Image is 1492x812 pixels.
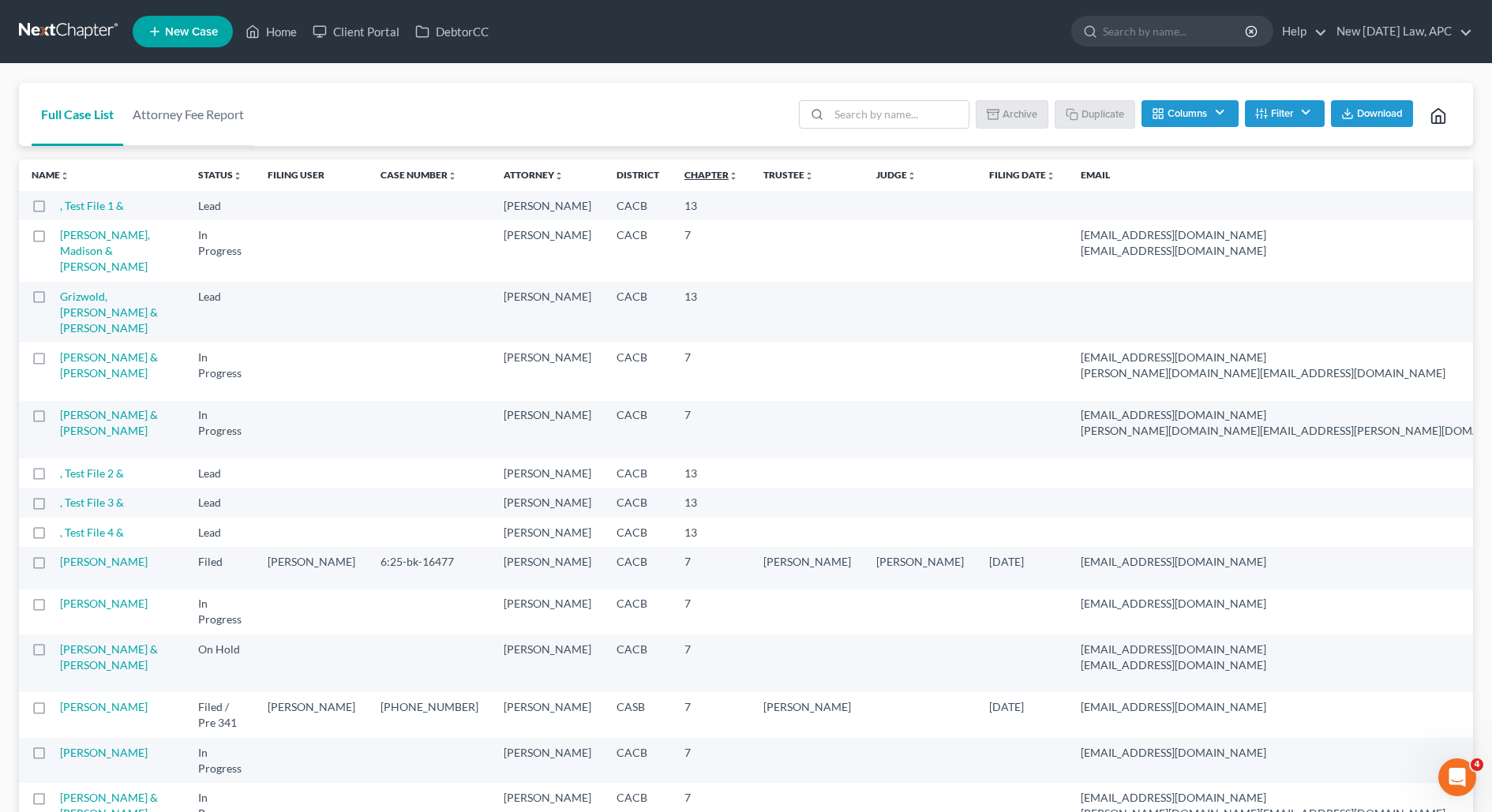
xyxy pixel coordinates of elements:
[989,169,1055,181] a: Filing Dateunfold_more
[751,692,864,737] td: [PERSON_NAME]
[491,401,604,458] td: [PERSON_NAME]
[60,171,69,181] i: unfold_more
[491,191,604,220] td: [PERSON_NAME]
[672,401,751,458] td: 7
[729,171,738,181] i: unfold_more
[186,282,255,342] td: Lead
[491,458,604,488] td: [PERSON_NAME]
[672,589,751,634] td: 7
[448,171,457,181] i: unfold_more
[604,488,672,517] td: CACB
[32,169,69,181] a: Nameunfold_more
[238,17,305,46] a: Home
[491,488,604,517] td: [PERSON_NAME]
[186,634,255,692] td: On Hold
[672,738,751,783] td: 7
[864,547,977,589] td: [PERSON_NAME]
[60,290,158,335] a: Grizwold, [PERSON_NAME] & [PERSON_NAME]
[604,518,672,547] td: CACB
[1103,17,1247,46] input: Search by name...
[1357,107,1403,120] span: Download
[60,642,158,672] a: [PERSON_NAME] & [PERSON_NAME]
[672,191,751,220] td: 13
[186,342,255,400] td: In Progress
[60,555,148,568] a: [PERSON_NAME]
[368,547,491,589] td: 6:25-bk-16477
[60,408,158,437] a: [PERSON_NAME] & [PERSON_NAME]
[1438,758,1476,796] iframe: Intercom live chat
[672,458,751,488] td: 13
[60,496,124,509] a: , Test File 3 &
[1329,17,1472,46] a: New [DATE] Law, APC
[672,692,751,737] td: 7
[186,738,255,783] td: In Progress
[165,26,218,38] span: New Case
[60,597,148,610] a: [PERSON_NAME]
[554,171,564,181] i: unfold_more
[1245,100,1325,127] button: Filter
[1471,758,1483,771] span: 4
[186,220,255,281] td: In Progress
[407,17,497,46] a: DebtorCC
[672,634,751,692] td: 7
[1331,100,1413,127] button: Download
[491,220,604,281] td: [PERSON_NAME]
[977,692,1068,737] td: [DATE]
[504,169,564,181] a: Attorneyunfold_more
[186,692,255,737] td: Filed / Pre 341
[604,458,672,488] td: CACB
[751,547,864,589] td: [PERSON_NAME]
[977,547,1068,589] td: [DATE]
[491,342,604,400] td: [PERSON_NAME]
[672,282,751,342] td: 13
[672,547,751,589] td: 7
[672,518,751,547] td: 13
[604,634,672,692] td: CACB
[186,401,255,458] td: In Progress
[186,589,255,634] td: In Progress
[60,228,150,273] a: [PERSON_NAME], Madison & [PERSON_NAME]
[763,169,814,181] a: Trusteeunfold_more
[186,191,255,220] td: Lead
[907,171,917,181] i: unfold_more
[32,83,123,146] a: Full Case List
[491,589,604,634] td: [PERSON_NAME]
[186,518,255,547] td: Lead
[491,692,604,737] td: [PERSON_NAME]
[255,547,368,589] td: [PERSON_NAME]
[233,171,242,181] i: unfold_more
[604,342,672,400] td: CACB
[305,17,407,46] a: Client Portal
[60,466,124,480] a: , Test File 2 &
[604,282,672,342] td: CACB
[491,518,604,547] td: [PERSON_NAME]
[672,342,751,400] td: 7
[380,169,457,181] a: Case Numberunfold_more
[60,700,148,713] a: [PERSON_NAME]
[60,350,158,380] a: [PERSON_NAME] & [PERSON_NAME]
[604,589,672,634] td: CACB
[368,692,491,737] td: [PHONE_NUMBER]
[829,101,969,128] input: Search by name...
[876,169,917,181] a: Judgeunfold_more
[60,199,124,212] a: , Test File 1 &
[1274,17,1327,46] a: Help
[186,488,255,517] td: Lead
[186,458,255,488] td: Lead
[255,692,368,737] td: [PERSON_NAME]
[604,547,672,589] td: CACB
[604,191,672,220] td: CACB
[123,83,253,146] a: Attorney Fee Report
[672,220,751,281] td: 7
[604,692,672,737] td: CASB
[804,171,814,181] i: unfold_more
[60,746,148,759] a: [PERSON_NAME]
[491,282,604,342] td: [PERSON_NAME]
[491,634,604,692] td: [PERSON_NAME]
[491,547,604,589] td: [PERSON_NAME]
[604,401,672,458] td: CACB
[255,159,368,191] th: Filing User
[604,159,672,191] th: District
[186,547,255,589] td: Filed
[604,220,672,281] td: CACB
